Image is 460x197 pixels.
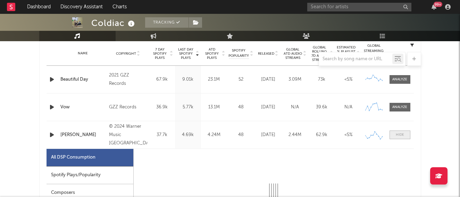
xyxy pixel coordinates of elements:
[363,43,384,64] div: Global Streaming Trend (Last 60D)
[60,51,106,56] div: Name
[151,47,169,60] span: 7 Day Spotify Plays
[283,47,302,60] span: Global ATD Audio Streams
[47,167,133,184] div: Spotify Plays/Popularity
[283,104,307,111] div: N/A
[91,17,136,29] div: Coldiac
[307,3,411,11] input: Search for artists
[229,76,253,83] div: 52
[257,104,280,111] div: [DATE]
[177,47,195,60] span: Last Day Spotify Plays
[177,76,199,83] div: 9.01k
[203,76,225,83] div: 23.1M
[257,76,280,83] div: [DATE]
[310,132,333,138] div: 62.9k
[310,45,329,62] span: Global Rolling 7D Audio Streams
[432,4,436,10] button: 99+
[337,76,360,83] div: <5%
[203,47,221,60] span: ATD Spotify Plays
[151,104,173,111] div: 36.9k
[60,104,106,111] a: Vow
[51,153,95,162] div: All DSP Consumption
[145,17,189,28] button: Tracking
[203,104,225,111] div: 13.1M
[116,52,136,56] span: Copyright
[177,104,199,111] div: 5.77k
[60,132,106,138] a: [PERSON_NAME]
[337,104,360,111] div: N/A
[283,76,307,83] div: 3.09M
[229,104,253,111] div: 48
[203,132,225,138] div: 4.24M
[283,132,307,138] div: 2.44M
[228,48,249,59] span: Spotify Popularity
[151,132,173,138] div: 37.7k
[257,132,280,138] div: [DATE]
[47,149,133,167] div: All DSP Consumption
[310,104,333,111] div: 39.6k
[60,76,106,83] a: Beautiful Day
[109,71,147,88] div: 2021 GZZ Records
[434,2,442,7] div: 99 +
[258,52,274,56] span: Released
[109,123,147,147] div: © 2024 Warner Music [GEOGRAPHIC_DATA]
[337,45,356,62] span: Estimated % Playlist Streams Last Day
[337,132,360,138] div: <5%
[229,132,253,138] div: 48
[109,103,147,111] div: GZZ Records
[151,76,173,83] div: 67.9k
[177,132,199,138] div: 4.69k
[319,56,392,62] input: Search by song name or URL
[310,76,333,83] div: 73k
